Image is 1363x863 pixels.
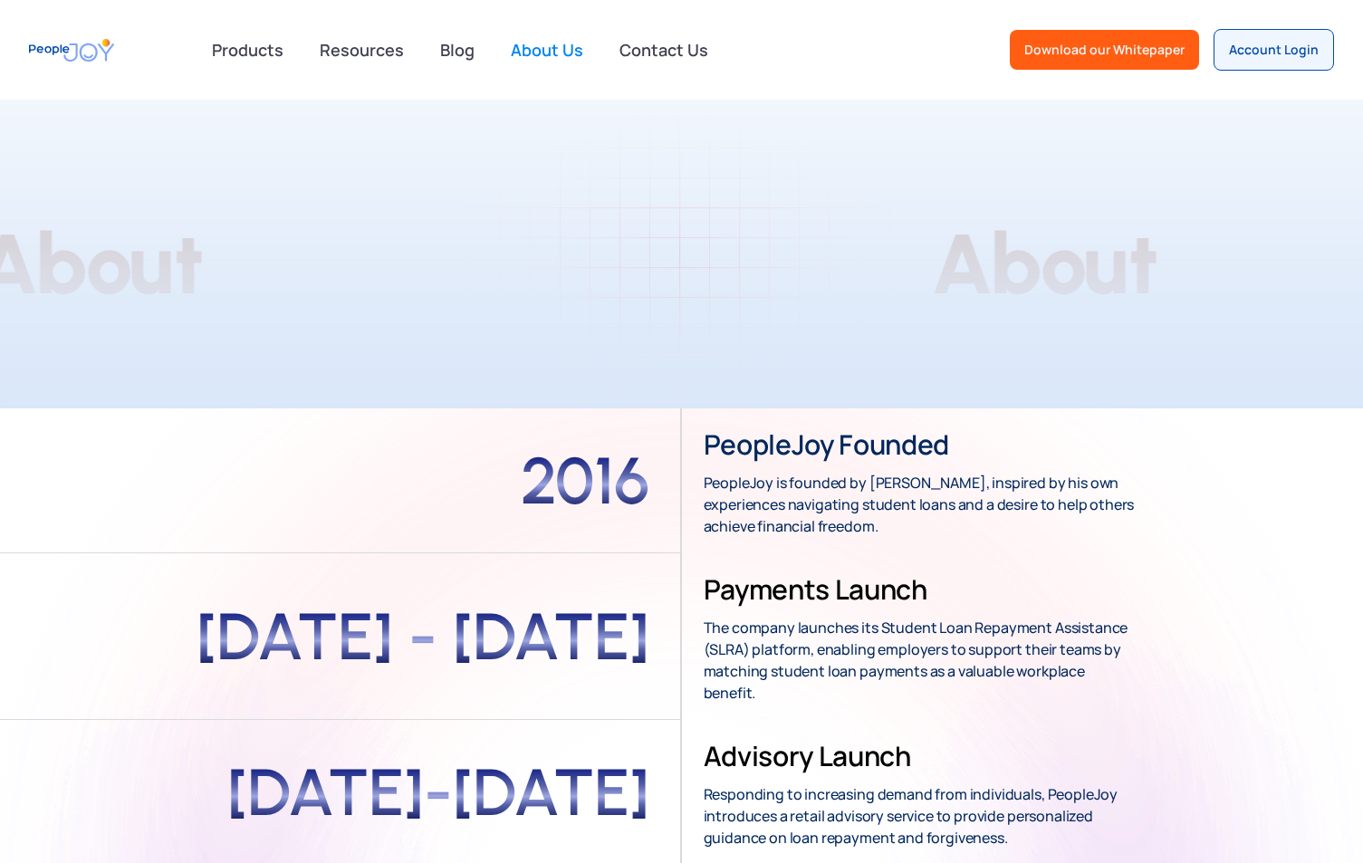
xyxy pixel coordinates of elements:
h3: Payments Launch [704,571,927,608]
a: Blog [429,30,485,70]
div: Download our Whitepaper [1024,41,1185,59]
a: About Us [500,30,594,70]
p: Responding to increasing demand from individuals, PeopleJoy introduces a retail advisory service ... [704,783,1138,849]
a: Contact Us [609,30,719,70]
h3: Advisory Launch [704,738,911,774]
p: PeopleJoy is founded by [PERSON_NAME], inspired by his own experiences navigating student loans a... [704,472,1138,537]
a: home [29,30,114,71]
div: Account Login [1229,41,1319,59]
p: The company launches its Student Loan Repayment Assistance (SLRA) platform, enabling employers to... [704,617,1138,704]
div: Products [201,32,294,68]
h3: PeopleJoy founded [704,427,950,463]
a: Account Login [1214,29,1334,71]
a: Download our Whitepaper [1010,30,1199,70]
a: Resources [309,30,415,70]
